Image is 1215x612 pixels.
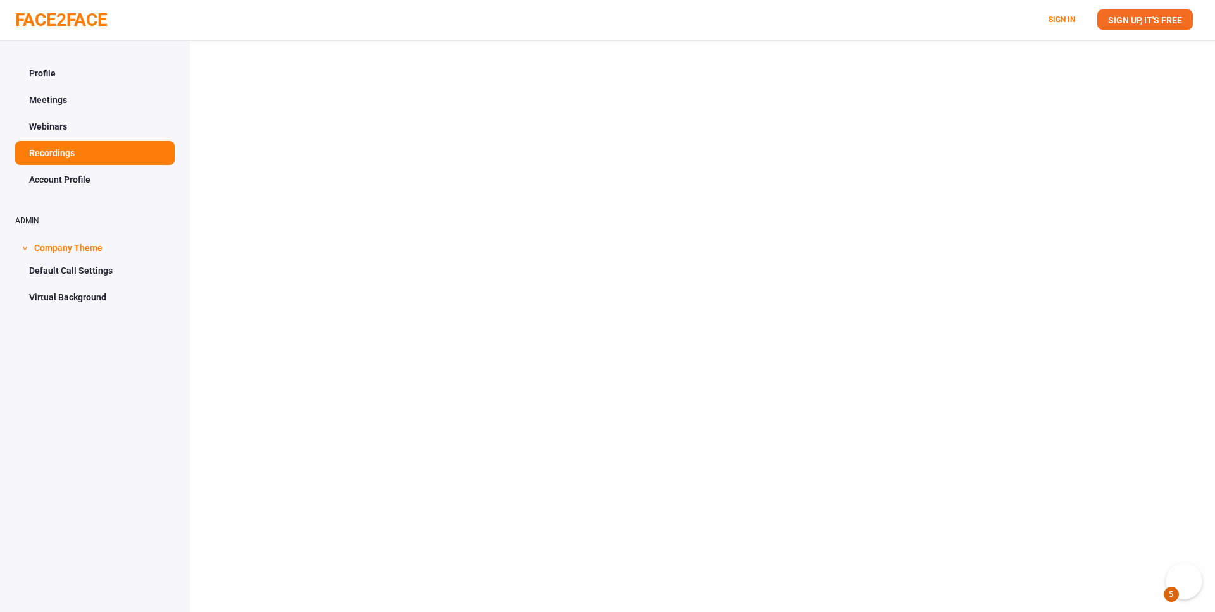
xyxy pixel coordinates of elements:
a: FACE2FACE [15,9,108,30]
button: Knowledge Center Bot, also known as KC Bot is an onboarding assistant that allows you to see the ... [1166,563,1202,599]
a: Profile [15,61,175,85]
span: Company Theme [34,235,103,259]
a: SIGN UP, IT'S FREE [1097,9,1193,30]
span: 5 [1164,587,1179,602]
a: Meetings [15,88,175,112]
a: SIGN IN [1049,15,1075,24]
a: Default Call Settings [15,259,175,283]
span: > [18,246,31,250]
h2: ADMIN [15,217,175,225]
a: Recordings [15,141,175,165]
a: Webinars [15,114,175,138]
a: Account Profile [15,168,175,192]
a: Virtual Background [15,285,175,309]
